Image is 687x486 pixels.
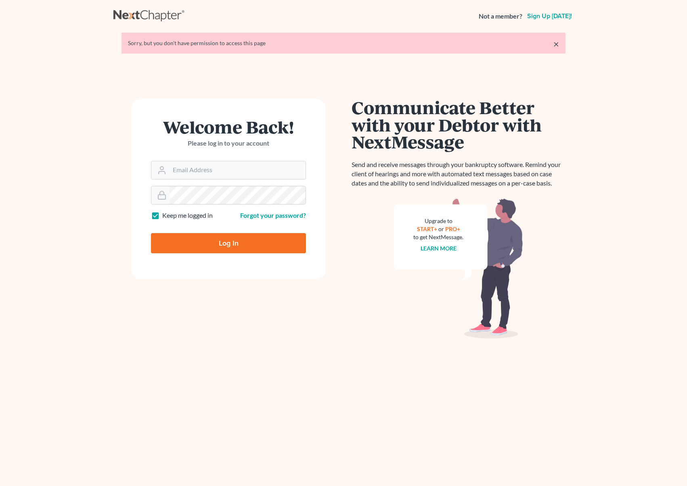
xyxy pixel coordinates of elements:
[394,198,523,339] img: nextmessage_bg-59042aed3d76b12b5cd301f8e5b87938c9018125f34e5fa2b7a6b67550977c72.svg
[438,225,444,232] span: or
[479,12,522,21] strong: Not a member?
[553,39,559,49] a: ×
[526,13,574,19] a: Sign up [DATE]!
[240,211,306,219] a: Forgot your password?
[170,161,306,179] input: Email Address
[445,225,460,232] a: PRO+
[352,160,566,188] p: Send and receive messages through your bankruptcy software. Remind your client of hearings and mo...
[151,118,306,136] h1: Welcome Back!
[417,225,437,232] a: START+
[162,211,213,220] label: Keep me logged in
[151,233,306,253] input: Log In
[352,99,566,150] h1: Communicate Better with your Debtor with NextMessage
[413,217,463,225] div: Upgrade to
[151,139,306,148] p: Please log in to your account
[413,233,463,241] div: to get NextMessage.
[128,39,559,47] div: Sorry, but you don't have permission to access this page
[421,245,457,252] a: Learn more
